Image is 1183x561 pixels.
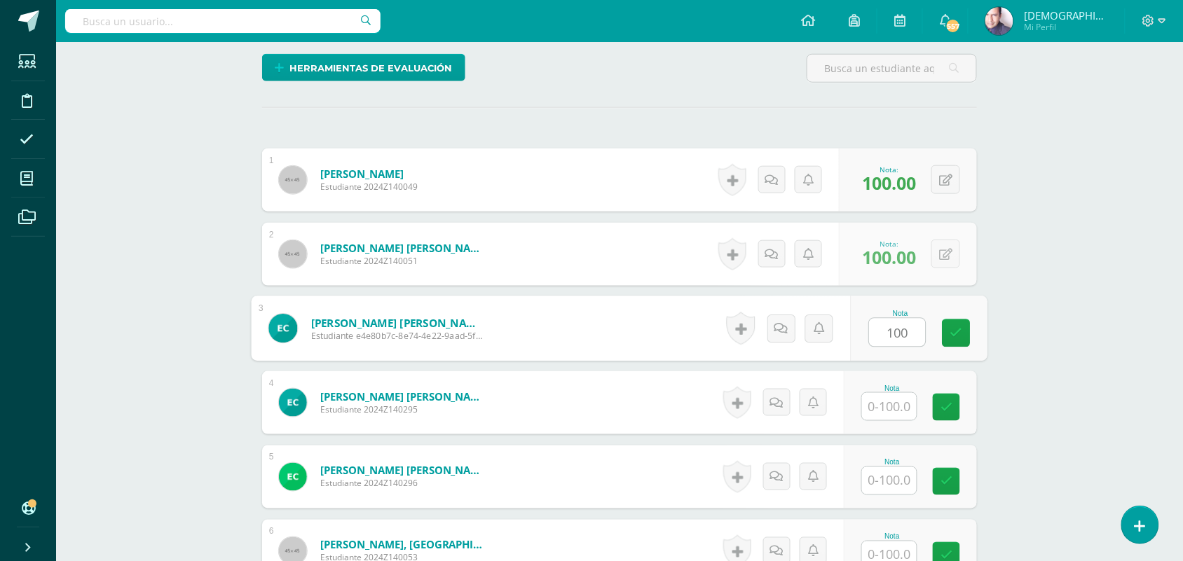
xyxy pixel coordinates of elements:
img: 45x45 [279,166,307,194]
div: Nota [861,459,923,466]
img: 8cf784b2c105461d491c472478997f90.png [268,314,297,342]
a: [PERSON_NAME] [PERSON_NAME] [320,464,488,478]
a: [PERSON_NAME] [PERSON_NAME] [320,241,488,255]
span: 100.00 [862,245,916,269]
div: Nota [861,385,923,392]
a: [PERSON_NAME] [PERSON_NAME] [320,389,488,403]
span: 100.00 [862,171,916,195]
div: Nota: [862,239,916,249]
input: 0-100.0 [870,319,926,347]
span: [DEMOGRAPHIC_DATA] [1024,8,1108,22]
a: [PERSON_NAME] [PERSON_NAME] [311,315,484,330]
input: 0-100.0 [862,467,917,494]
div: Nota [869,310,933,317]
a: [PERSON_NAME], [GEOGRAPHIC_DATA] [320,538,488,552]
input: Busca un estudiante aquí... [807,55,976,82]
img: 45x45 [279,240,307,268]
a: Herramientas de evaluación [262,54,465,81]
img: bb97c0accd75fe6aba3753b3e15f42da.png [985,7,1013,35]
span: Estudiante 2024Z140296 [320,478,488,490]
span: Estudiante 2024Z140051 [320,255,488,267]
img: a4d612c7254762ee1956ff63ed39641f.png [279,463,307,491]
span: Mi Perfil [1024,21,1108,33]
span: Estudiante 2024Z140049 [320,181,418,193]
span: Herramientas de evaluación [290,55,453,81]
span: Estudiante 2024Z140295 [320,403,488,415]
div: Nota: [862,165,916,174]
span: Estudiante e4e80b7c-8e74-4e22-9aad-5f79012d11d6 [311,330,484,342]
input: 0-100.0 [862,393,917,420]
div: Nota [861,533,923,541]
input: Busca un usuario... [65,9,381,33]
a: [PERSON_NAME] [320,167,418,181]
img: 06d7f3e26ccd2c64a2c3447ec1920a30.png [279,389,307,417]
span: 557 [945,18,961,34]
